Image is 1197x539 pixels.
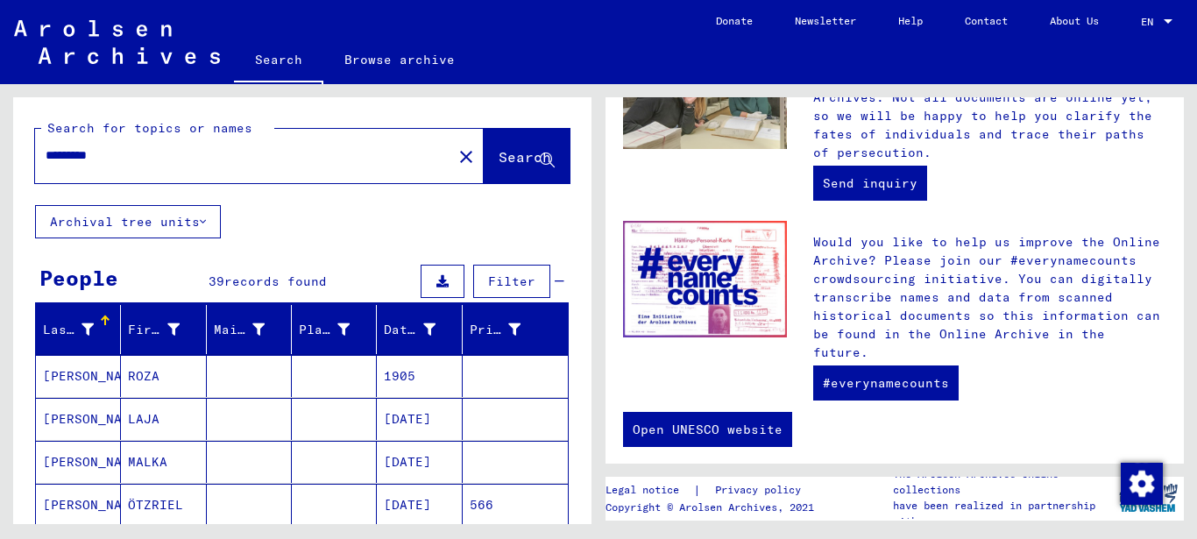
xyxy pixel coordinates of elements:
mat-header-cell: Prisoner # [463,305,568,354]
mat-cell: ÖTZRIEL [121,484,206,526]
div: First Name [128,321,179,339]
mat-cell: [PERSON_NAME] [36,355,121,397]
p: have been realized in partnership with [893,498,1112,529]
mat-cell: 1905 [377,355,462,397]
mat-header-cell: Date of Birth [377,305,462,354]
mat-cell: MALKA [121,441,206,483]
mat-cell: 566 [463,484,568,526]
div: Last Name [43,321,94,339]
div: Maiden Name [214,316,291,344]
p: Copyright © Arolsen Archives, 2021 [606,500,822,515]
img: enc.jpg [623,221,787,337]
mat-cell: [PERSON_NAME] [36,441,121,483]
a: Search [234,39,323,84]
div: Place of Birth [299,321,350,339]
img: Zustimmung ändern [1121,463,1163,505]
a: Open UNESCO website [623,412,792,447]
img: Arolsen_neg.svg [14,20,220,64]
mat-cell: [PERSON_NAME] [36,398,121,440]
span: 39 [209,273,224,289]
mat-cell: [DATE] [377,398,462,440]
button: Archival tree units [35,205,221,238]
button: Filter [473,265,550,298]
mat-select-trigger: EN [1141,15,1153,28]
mat-header-cell: Place of Birth [292,305,377,354]
span: Search [499,148,551,166]
div: Date of Birth [384,316,461,344]
mat-cell: [DATE] [377,441,462,483]
button: Clear [449,138,484,174]
a: Privacy policy [701,481,822,500]
mat-cell: ROZA [121,355,206,397]
button: Search [484,129,570,183]
a: Legal notice [606,481,693,500]
a: Send inquiry [813,166,927,201]
div: People [39,262,118,294]
a: Browse archive [323,39,476,81]
span: Filter [488,273,535,289]
div: Last Name [43,316,120,344]
div: Prisoner # [470,316,547,344]
mat-icon: close [456,146,477,167]
img: yv_logo.png [1116,476,1181,520]
mat-header-cell: Maiden Name [207,305,292,354]
mat-header-cell: Last Name [36,305,121,354]
div: First Name [128,316,205,344]
div: Place of Birth [299,316,376,344]
p: In addition to conducting your own research, you can submit inquiries to the Arolsen Archives. No... [813,52,1166,162]
p: The Arolsen Archives online collections [893,466,1112,498]
mat-label: Search for topics or names [47,120,252,136]
mat-cell: [PERSON_NAME] [36,484,121,526]
div: Prisoner # [470,321,521,339]
p: Would you like to help us improve the Online Archive? Please join our #everynamecounts crowdsourc... [813,233,1166,362]
div: Date of Birth [384,321,435,339]
a: #everynamecounts [813,365,959,401]
span: records found [224,273,327,289]
mat-cell: LAJA [121,398,206,440]
div: | [606,481,822,500]
div: Maiden Name [214,321,265,339]
mat-header-cell: First Name [121,305,206,354]
mat-cell: [DATE] [377,484,462,526]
